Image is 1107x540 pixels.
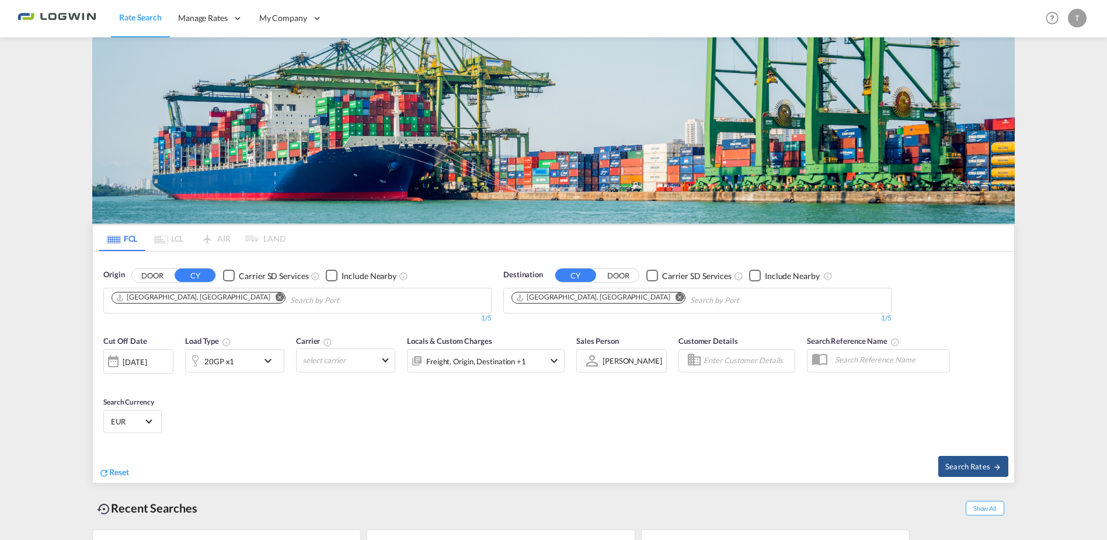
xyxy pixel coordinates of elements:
md-chips-wrap: Chips container. Use arrow keys to select chips. [110,288,406,310]
span: Reset [109,467,129,477]
div: 1/5 [103,313,492,323]
div: 20GP x1 [204,353,234,370]
md-select: Select Currency: € EUREuro [110,413,155,430]
button: CY [175,269,215,282]
span: Carrier [296,336,332,346]
span: Customer Details [678,336,737,346]
md-datepicker: Select [103,372,112,388]
div: 20GP x1icon-chevron-down [185,349,284,372]
span: Search Currency [103,398,154,406]
input: Chips input. [290,291,401,310]
span: EUR [111,416,144,427]
div: [DATE] [123,357,147,367]
md-checkbox: Checkbox No Ink [749,269,820,281]
img: bc73a0e0d8c111efacd525e4c8ad7d32.png [18,5,96,32]
div: OriginDOOR CY Checkbox No InkUnchecked: Search for CY (Container Yard) services for all selected ... [93,252,1014,482]
div: Press delete to remove this chip. [116,292,272,302]
span: Locals & Custom Charges [407,336,492,346]
div: Freight Origin Destination Factory Stuffing [426,353,526,370]
div: [PERSON_NAME] [603,356,662,365]
md-icon: Unchecked: Ignores neighbouring ports when fetching rates.Checked : Includes neighbouring ports w... [399,271,408,281]
md-icon: icon-information-outline [222,337,231,347]
md-icon: Unchecked: Search for CY (Container Yard) services for all selected carriers.Checked : Search for... [734,271,743,281]
span: Cut Off Date [103,336,147,346]
span: Sales Person [576,336,619,346]
img: bild-fuer-ratentool.png [92,37,1015,224]
md-checkbox: Checkbox No Ink [223,269,308,281]
div: Include Nearby [765,270,820,282]
div: Freight Origin Destination Factory Stuffingicon-chevron-down [407,349,565,372]
md-checkbox: Checkbox No Ink [326,269,396,281]
span: Help [1042,8,1062,28]
span: Show All [966,501,1004,515]
div: [DATE] [103,349,173,374]
span: Search Rates [945,462,1001,471]
md-tab-item: FCL [99,225,145,251]
md-icon: icon-backup-restore [97,502,111,516]
div: T [1068,9,1087,27]
input: Search Reference Name [829,351,949,368]
md-icon: icon-chevron-down [547,354,561,368]
md-pagination-wrapper: Use the left and right arrow keys to navigate between tabs [99,225,286,251]
md-checkbox: Checkbox No Ink [646,269,732,281]
div: Help [1042,8,1068,29]
div: Carrier SD Services [239,270,308,282]
button: DOOR [598,269,639,283]
button: DOOR [132,269,173,283]
input: Enter Customer Details [704,352,791,370]
div: Recent Searches [92,495,202,521]
span: Destination [503,269,543,281]
span: My Company [259,12,307,24]
div: Press delete to remove this chip. [516,292,672,302]
div: icon-refreshReset [99,466,129,479]
button: Search Ratesicon-arrow-right [938,456,1008,477]
span: Manage Rates [178,12,228,24]
span: Origin [103,269,124,281]
span: Rate Search [119,12,162,22]
md-icon: The selected Trucker/Carrierwill be displayed in the rate results If the rates are from another f... [323,337,332,347]
div: Hamburg, DEHAM [516,292,670,302]
span: Load Type [185,336,231,346]
md-icon: icon-arrow-right [993,463,1001,471]
button: CY [555,269,596,282]
md-icon: Unchecked: Search for CY (Container Yard) services for all selected carriers.Checked : Search for... [311,271,320,281]
div: 1/5 [503,313,892,323]
md-chips-wrap: Chips container. Use arrow keys to select chips. [510,288,806,310]
div: Carrier SD Services [662,270,732,282]
md-select: Sales Person: Tanja Grimm [601,352,663,369]
md-icon: icon-refresh [99,468,109,478]
div: Include Nearby [342,270,396,282]
input: Chips input. [690,291,801,310]
span: Search Reference Name [807,336,900,346]
md-icon: Your search will be saved by the below given name [890,337,900,347]
div: Shanghai, CNSHA [116,292,270,302]
md-icon: Unchecked: Ignores neighbouring ports when fetching rates.Checked : Includes neighbouring ports w... [823,271,833,281]
button: Remove [267,292,285,304]
button: Remove [667,292,685,304]
md-icon: icon-chevron-down [261,354,281,368]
